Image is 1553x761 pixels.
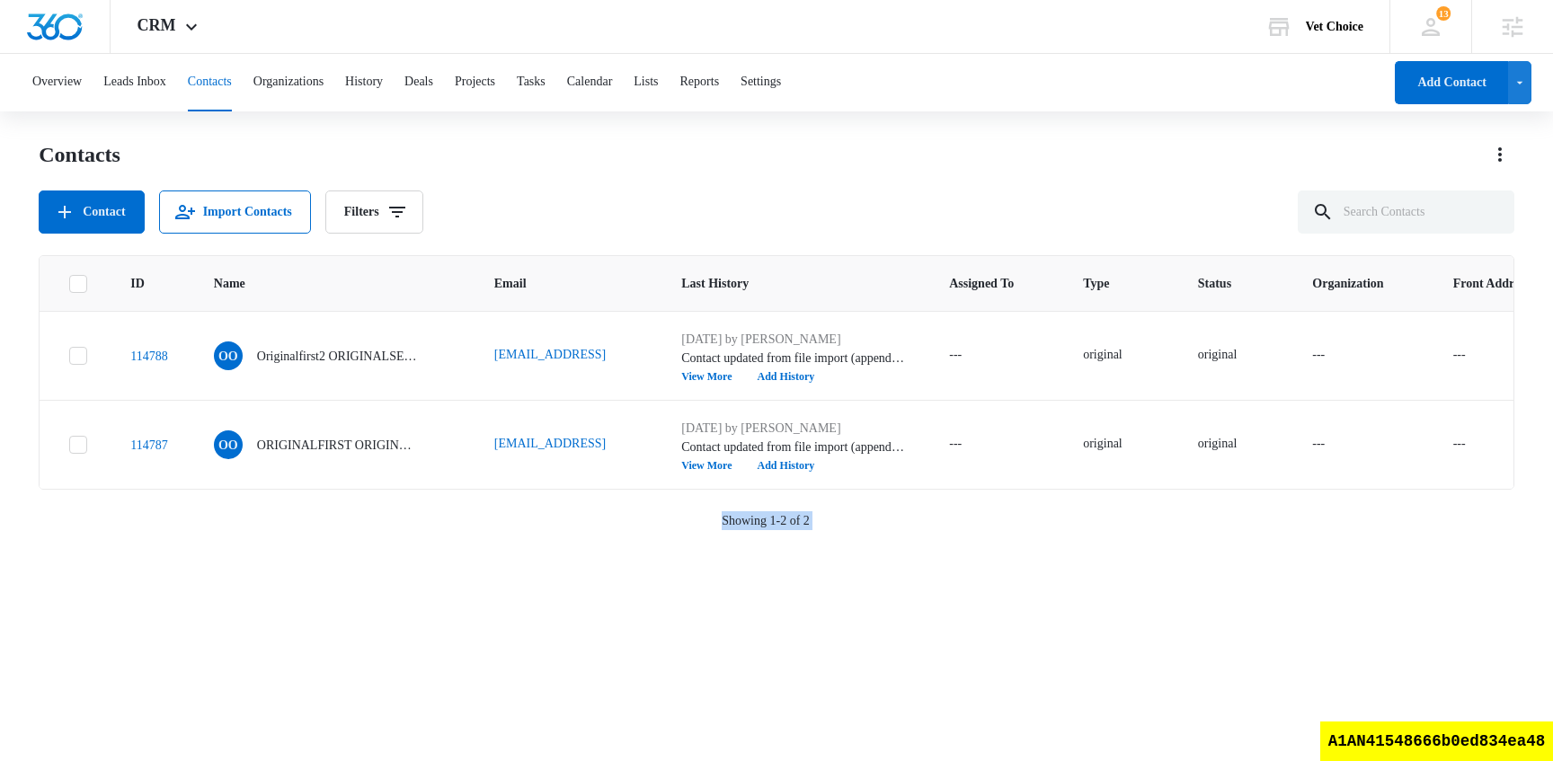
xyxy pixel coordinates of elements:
div: --- [1453,434,1466,456]
p: Showing 1-2 of 2 [722,511,810,530]
p: Originalfirst2 ORIGINALSECOND2 [257,347,419,366]
span: Organization [1312,274,1383,293]
div: Status - original - Select to Edit Field [1198,434,1270,456]
span: Type [1083,274,1129,293]
div: --- [1312,345,1325,367]
span: OO [214,341,243,370]
a: [EMAIL_ADDRESS] [494,345,606,364]
a: [EMAIL_ADDRESS] [494,434,606,453]
div: --- [1453,345,1466,367]
button: Lists [634,54,658,111]
div: Type - original - Select to Edit Field [1083,434,1155,456]
div: original [1198,345,1238,364]
span: Front Address 2 [1453,274,1540,293]
button: Calendar [567,54,613,111]
div: account name [1306,20,1363,34]
button: View More [681,460,744,471]
span: Last History [681,274,880,293]
button: Settings [741,54,781,111]
button: Tasks [517,54,546,111]
button: Import Contacts [159,190,311,234]
a: Navigate to contact details page for ORIGINALFIRST ORIGINALLAST [130,438,167,452]
div: notifications count [1436,6,1451,21]
div: --- [949,345,962,367]
p: [DATE] by [PERSON_NAME] [681,330,906,349]
div: Front Address 2 - - Select to Edit Field [1453,345,1498,367]
div: --- [949,434,962,456]
button: History [345,54,383,111]
span: 13 [1436,6,1451,21]
button: Add Contact [39,190,144,234]
div: Assigned To - - Select to Edit Field [949,434,994,456]
div: A1AN41548666b0ed834ea48 [1320,721,1553,761]
div: Front Address 2 - - Select to Edit Field [1453,434,1498,456]
button: Organizations [253,54,324,111]
p: ORIGINALFIRST ORIGINALLAST [257,436,419,455]
button: Projects [455,54,495,111]
div: --- [1312,434,1325,456]
h1: Contacts [39,141,120,168]
div: Email - test@test.test - Select to Edit Field [494,434,638,456]
span: OO [214,430,243,459]
button: Overview [32,54,82,111]
span: Status [1198,274,1244,293]
input: Search Contacts [1298,190,1514,234]
button: Add History [745,460,828,471]
p: Contact updated from file import (appendimport7.csv): -- Type selections changed; none, others an... [681,438,906,456]
button: Filters [325,190,423,234]
div: original [1198,434,1238,453]
span: ID [130,274,145,293]
span: CRM [138,16,176,35]
button: Contacts [188,54,232,111]
div: Name - ORIGINALFIRST ORIGINALLAST - Select to Edit Field [214,430,451,459]
div: Type - original - Select to Edit Field [1083,345,1155,367]
span: Assigned To [949,274,1014,293]
button: Deals [404,54,433,111]
button: Add Contact [1395,61,1508,104]
div: Status - original - Select to Edit Field [1198,345,1270,367]
button: Leads Inbox [103,54,166,111]
button: Actions [1486,140,1514,169]
button: View More [681,371,744,382]
div: Name - Originalfirst2 ORIGINALSECOND2 - Select to Edit Field [214,341,451,370]
div: Assigned To - - Select to Edit Field [949,345,994,367]
div: original [1083,434,1123,453]
div: Email - test@test2.test - Select to Edit Field [494,345,638,367]
p: [DATE] by [PERSON_NAME] [681,419,906,438]
p: Contact updated from file import (appendimport7.csv): -- Type selections changed; others and cust... [681,349,906,367]
div: original [1083,345,1123,364]
div: Organization - - Select to Edit Field [1312,434,1357,456]
div: Organization - - Select to Edit Field [1312,345,1357,367]
a: Navigate to contact details page for Originalfirst2 ORIGINALSECOND2 [130,350,167,363]
span: Name [214,274,425,293]
button: Add History [745,371,828,382]
span: Email [494,274,612,293]
button: Reports [680,54,720,111]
